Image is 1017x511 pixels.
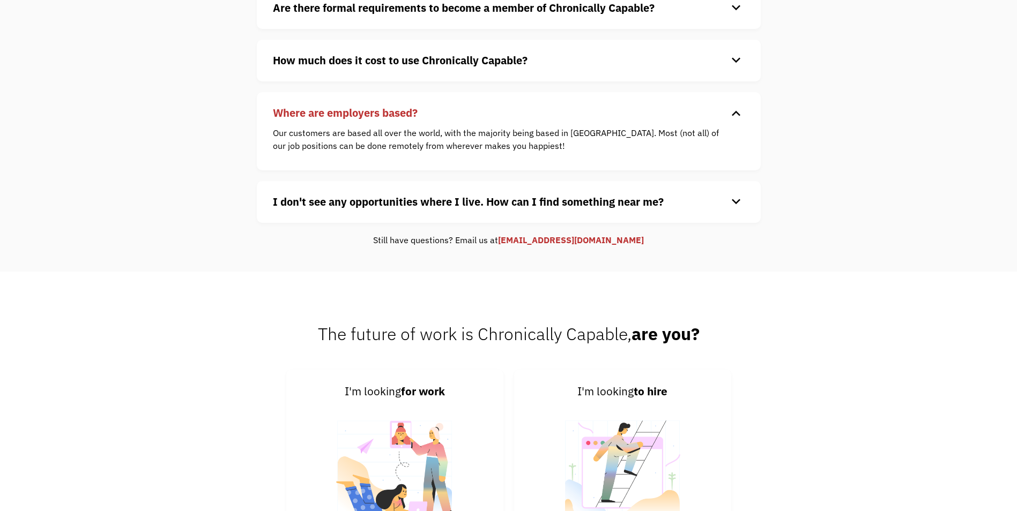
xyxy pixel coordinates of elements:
[257,234,761,246] div: Still have questions? Email us at
[273,194,664,209] strong: I don't see any opportunities where I live. How can I find something near me?
[273,1,655,15] strong: Are there formal requirements to become a member of Chronically Capable?
[632,322,700,345] strong: are you?
[273,106,418,120] strong: Where are employers based?
[273,126,729,152] p: Our customers are based all over the world, with the majority being based in [GEOGRAPHIC_DATA]. M...
[273,53,528,67] strong: How much does it cost to use Chronically Capable?
[318,322,700,345] span: The future of work is Chronically Capable,
[498,235,644,245] a: [EMAIL_ADDRESS][DOMAIN_NAME]
[728,194,745,210] div: keyboard_arrow_down
[728,105,745,121] div: keyboard_arrow_down
[634,384,667,399] strong: to hire
[401,384,445,399] strong: for work
[728,52,745,69] div: keyboard_arrow_down
[300,383,490,400] div: I'm looking
[528,383,718,400] div: I'm looking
